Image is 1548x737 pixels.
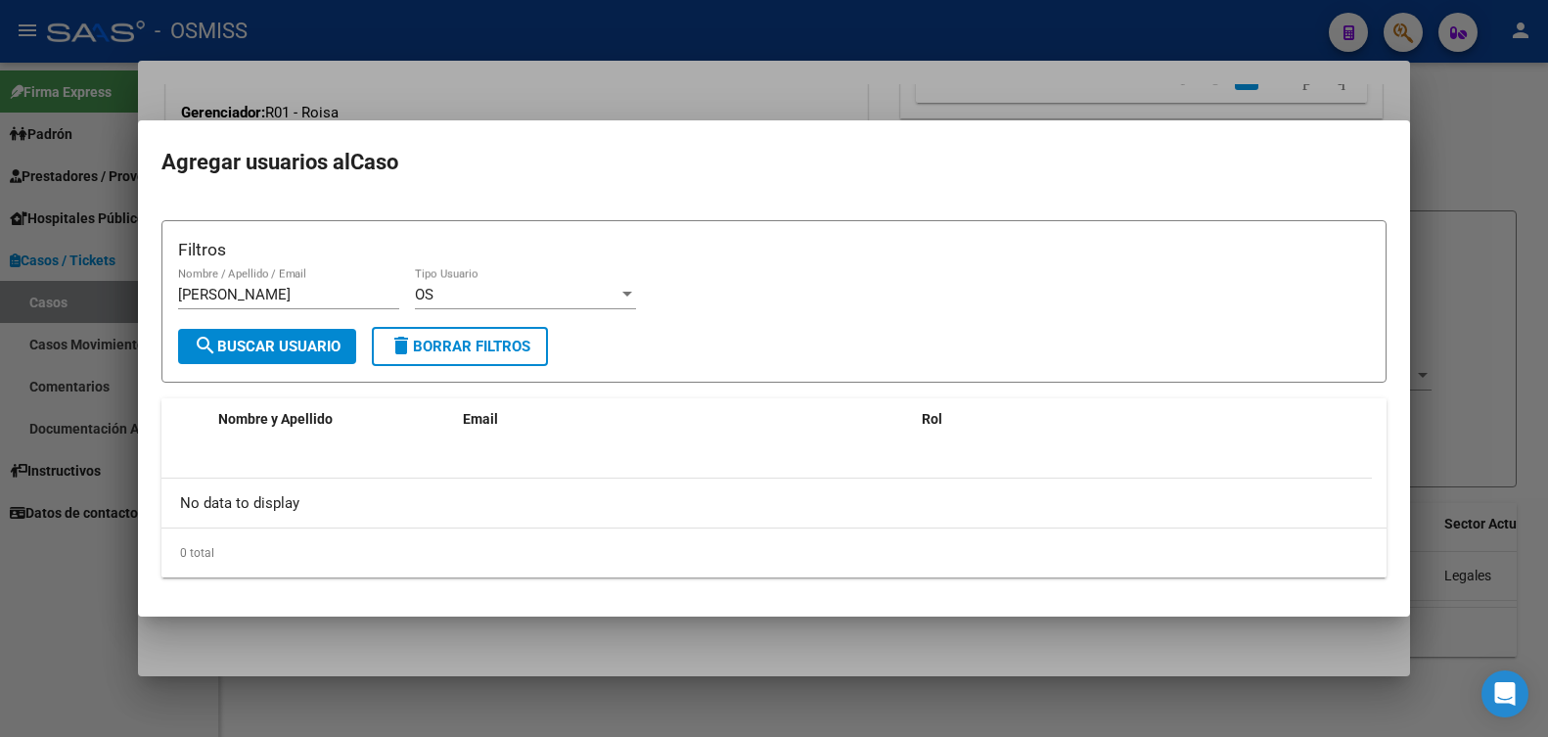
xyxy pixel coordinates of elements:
[161,144,1387,181] h2: Agregar usuarios al
[389,334,413,357] mat-icon: delete
[161,479,1372,528] div: No data to display
[1481,670,1528,717] div: Open Intercom Messenger
[161,529,1387,577] div: 0 total
[218,411,333,427] span: Nombre y Apellido
[914,398,1373,440] datatable-header-cell: Rol
[350,150,398,174] span: Caso
[194,338,341,355] span: Buscar Usuario
[178,329,356,364] button: Buscar Usuario
[415,286,433,303] span: OS
[922,411,942,427] span: Rol
[463,411,498,427] span: Email
[178,237,1370,262] h3: Filtros
[194,334,217,357] mat-icon: search
[389,338,530,355] span: Borrar Filtros
[455,398,914,440] datatable-header-cell: Email
[210,398,455,440] datatable-header-cell: Nombre y Apellido
[372,327,548,366] button: Borrar Filtros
